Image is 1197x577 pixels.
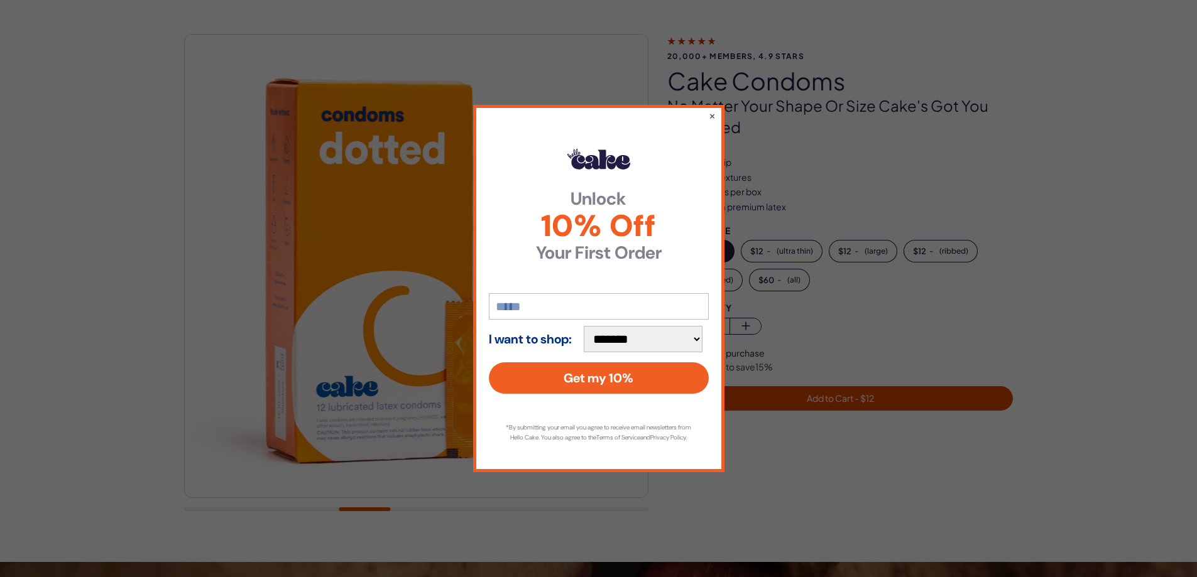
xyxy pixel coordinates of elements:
button: × [709,109,716,122]
a: Privacy Policy [650,433,686,441]
span: 10% Off [489,211,709,241]
strong: I want to shop: [489,332,572,346]
img: Hello Cake [567,149,630,169]
a: Terms of Service [596,433,640,441]
strong: Unlock [489,190,709,208]
p: *By submitting your email you agree to receive email newsletters from Hello Cake. You also agree ... [501,423,696,443]
strong: Your First Order [489,244,709,262]
button: Get my 10% [489,362,709,394]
